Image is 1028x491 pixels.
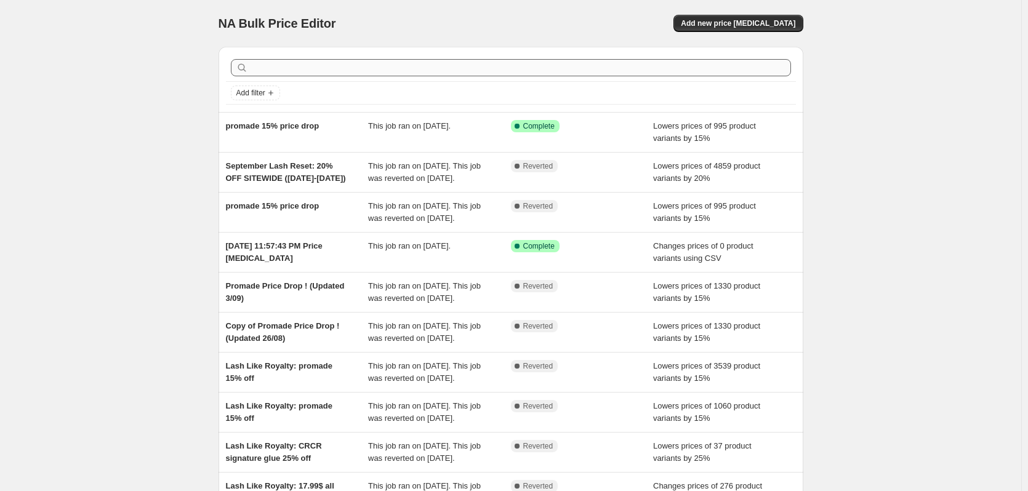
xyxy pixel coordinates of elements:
[368,401,481,423] span: This job ran on [DATE]. This job was reverted on [DATE].
[226,241,323,263] span: [DATE] 11:57:43 PM Price [MEDICAL_DATA]
[523,441,553,451] span: Reverted
[653,321,760,343] span: Lowers prices of 1330 product variants by 15%
[523,281,553,291] span: Reverted
[226,401,332,423] span: Lash Like Royalty: promade 15% off
[653,401,760,423] span: Lowers prices of 1060 product variants by 15%
[653,281,760,303] span: Lowers prices of 1330 product variants by 15%
[523,121,555,131] span: Complete
[368,281,481,303] span: This job ran on [DATE]. This job was reverted on [DATE].
[653,441,752,463] span: Lowers prices of 37 product variants by 25%
[368,441,481,463] span: This job ran on [DATE]. This job was reverted on [DATE].
[368,361,481,383] span: This job ran on [DATE]. This job was reverted on [DATE].
[653,361,760,383] span: Lowers prices of 3539 product variants by 15%
[368,161,481,183] span: This job ran on [DATE]. This job was reverted on [DATE].
[653,201,756,223] span: Lowers prices of 995 product variants by 15%
[523,201,553,211] span: Reverted
[523,401,553,411] span: Reverted
[219,17,336,30] span: NA Bulk Price Editor
[368,241,451,250] span: This job ran on [DATE].
[231,86,280,100] button: Add filter
[226,201,319,210] span: promade 15% price drop
[226,121,319,130] span: promade 15% price drop
[226,161,346,183] span: September Lash Reset: 20% OFF SITEWIDE ([DATE]-[DATE])
[226,281,345,303] span: Promade Price Drop ! (Updated 3/09)
[523,161,553,171] span: Reverted
[368,121,451,130] span: This job ran on [DATE].
[226,361,332,383] span: Lash Like Royalty: promade 15% off
[236,88,265,98] span: Add filter
[523,241,555,251] span: Complete
[523,321,553,331] span: Reverted
[653,161,760,183] span: Lowers prices of 4859 product variants by 20%
[368,321,481,343] span: This job ran on [DATE]. This job was reverted on [DATE].
[653,121,756,143] span: Lowers prices of 995 product variants by 15%
[368,201,481,223] span: This job ran on [DATE]. This job was reverted on [DATE].
[681,18,795,28] span: Add new price [MEDICAL_DATA]
[523,361,553,371] span: Reverted
[673,15,803,32] button: Add new price [MEDICAL_DATA]
[226,321,340,343] span: Copy of Promade Price Drop ! (Updated 26/08)
[653,241,753,263] span: Changes prices of 0 product variants using CSV
[523,481,553,491] span: Reverted
[226,441,322,463] span: Lash Like Royalty: CRCR signature glue 25% off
